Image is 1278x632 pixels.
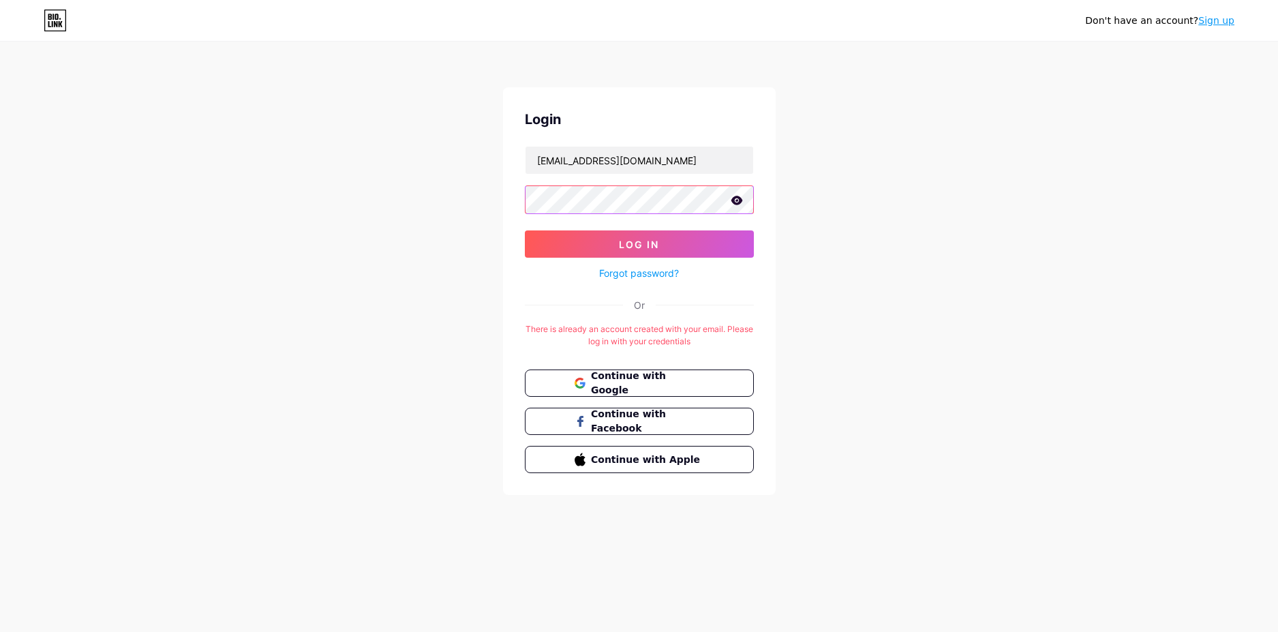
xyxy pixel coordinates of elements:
span: Continue with Facebook [591,407,703,436]
button: Continue with Google [525,370,754,397]
span: Continue with Apple [591,453,703,467]
div: Don't have an account? [1085,14,1234,28]
div: There is already an account created with your email. Please log in with your credentials [525,323,754,348]
div: Login [525,109,754,130]
span: Log In [619,239,659,250]
a: Sign up [1198,15,1234,26]
button: Log In [525,230,754,258]
a: Forgot password? [599,266,679,280]
input: Username [526,147,753,174]
span: Continue with Google [591,369,703,397]
div: Or [634,298,645,312]
button: Continue with Apple [525,446,754,473]
button: Continue with Facebook [525,408,754,435]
